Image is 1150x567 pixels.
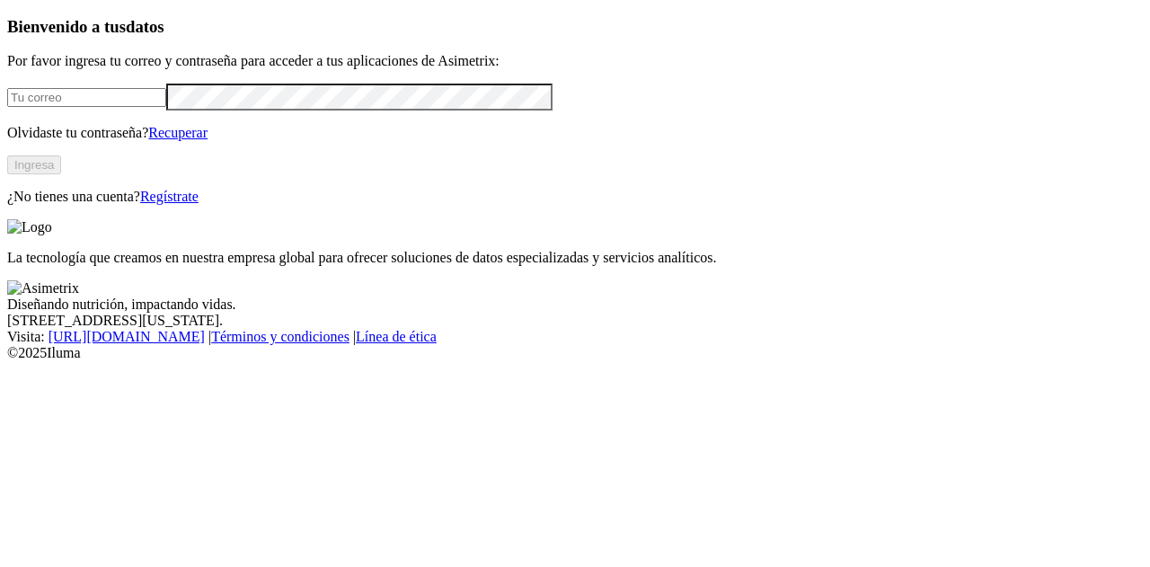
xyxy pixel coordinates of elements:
h3: Bienvenido a tus [7,17,1143,37]
div: [STREET_ADDRESS][US_STATE]. [7,313,1143,329]
a: Términos y condiciones [211,329,349,344]
img: Logo [7,219,52,235]
div: © 2025 Iluma [7,345,1143,361]
a: Recuperar [148,125,208,140]
p: Olvidaste tu contraseña? [7,125,1143,141]
input: Tu correo [7,88,166,107]
button: Ingresa [7,155,61,174]
p: La tecnología que creamos en nuestra empresa global para ofrecer soluciones de datos especializad... [7,250,1143,266]
a: [URL][DOMAIN_NAME] [49,329,205,344]
p: Por favor ingresa tu correo y contraseña para acceder a tus aplicaciones de Asimetrix: [7,53,1143,69]
span: datos [126,17,164,36]
a: Línea de ética [356,329,437,344]
div: Visita : | | [7,329,1143,345]
img: Asimetrix [7,280,79,297]
p: ¿No tienes una cuenta? [7,189,1143,205]
div: Diseñando nutrición, impactando vidas. [7,297,1143,313]
a: Regístrate [140,189,199,204]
